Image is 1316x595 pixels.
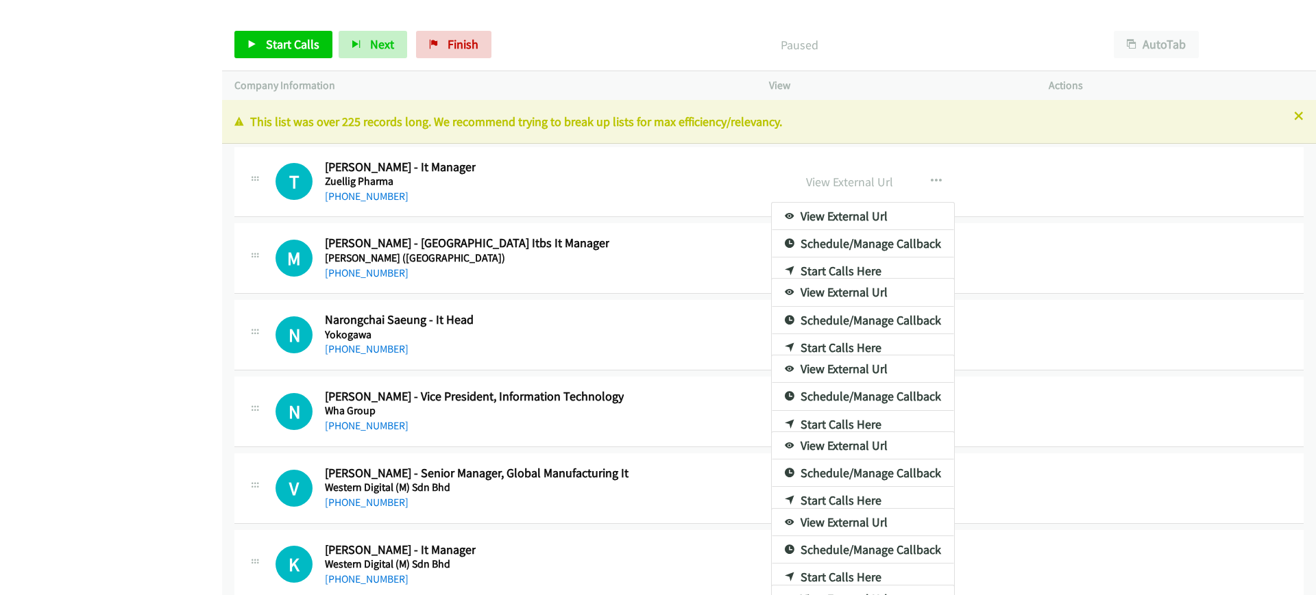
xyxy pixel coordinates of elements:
a: View External Url [772,279,954,306]
a: View External Url [772,509,954,536]
a: Schedule/Manage Callback [772,230,954,257]
a: Start Calls Here [772,564,954,591]
a: Start Calls Here [772,334,954,362]
a: Start Calls Here [772,487,954,514]
a: Start Calls Here [772,411,954,438]
a: View External Url [772,432,954,459]
a: Schedule/Manage Callback [772,307,954,334]
a: Schedule/Manage Callback [772,459,954,487]
a: View External Url [772,203,954,230]
a: Schedule/Manage Callback [772,383,954,410]
a: View External Url [772,355,954,383]
a: Start Calls Here [772,257,954,285]
a: Schedule/Manage Callback [772,536,954,564]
